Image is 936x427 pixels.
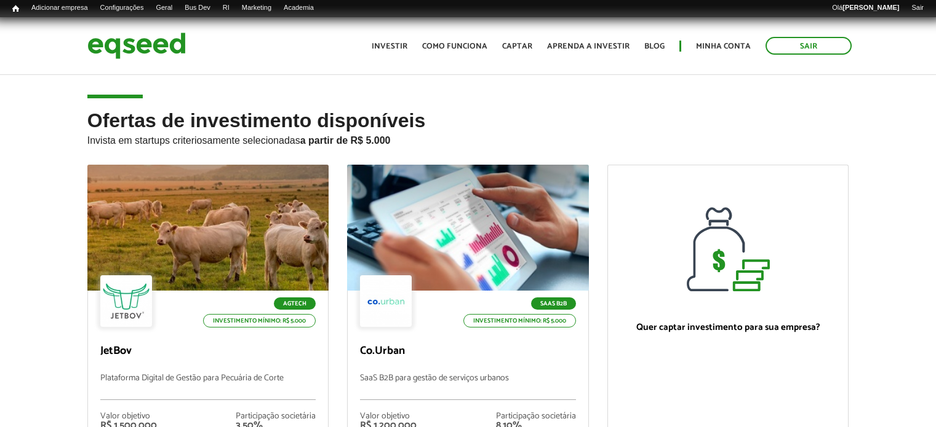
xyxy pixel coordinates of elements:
p: Investimento mínimo: R$ 5.000 [463,314,576,327]
div: Valor objetivo [360,412,417,421]
div: Participação societária [496,412,576,421]
p: Invista em startups criteriosamente selecionadas [87,131,849,146]
a: Captar [502,42,532,50]
a: Olá[PERSON_NAME] [826,3,905,13]
span: Início [12,4,19,13]
p: JetBov [100,345,316,358]
div: Participação societária [236,412,316,421]
img: EqSeed [87,29,186,62]
a: Aprenda a investir [547,42,630,50]
p: SaaS B2B para gestão de serviços urbanos [360,374,576,400]
a: Academia [278,3,320,13]
a: Investir [372,42,407,50]
a: Sair [905,3,930,13]
h2: Ofertas de investimento disponíveis [87,110,849,165]
p: Co.Urban [360,345,576,358]
a: Geral [150,3,178,13]
a: Adicionar empresa [25,3,94,13]
p: Plataforma Digital de Gestão para Pecuária de Corte [100,374,316,400]
a: Sair [766,37,852,55]
a: Início [6,3,25,15]
strong: [PERSON_NAME] [842,4,899,11]
a: Marketing [236,3,278,13]
strong: a partir de R$ 5.000 [300,135,391,146]
a: RI [217,3,236,13]
a: Minha conta [696,42,751,50]
a: Blog [644,42,665,50]
div: Valor objetivo [100,412,157,421]
p: SaaS B2B [531,297,576,310]
a: Como funciona [422,42,487,50]
a: Configurações [94,3,150,13]
p: Agtech [274,297,316,310]
p: Quer captar investimento para sua empresa? [620,322,836,333]
a: Bus Dev [178,3,217,13]
p: Investimento mínimo: R$ 5.000 [203,314,316,327]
